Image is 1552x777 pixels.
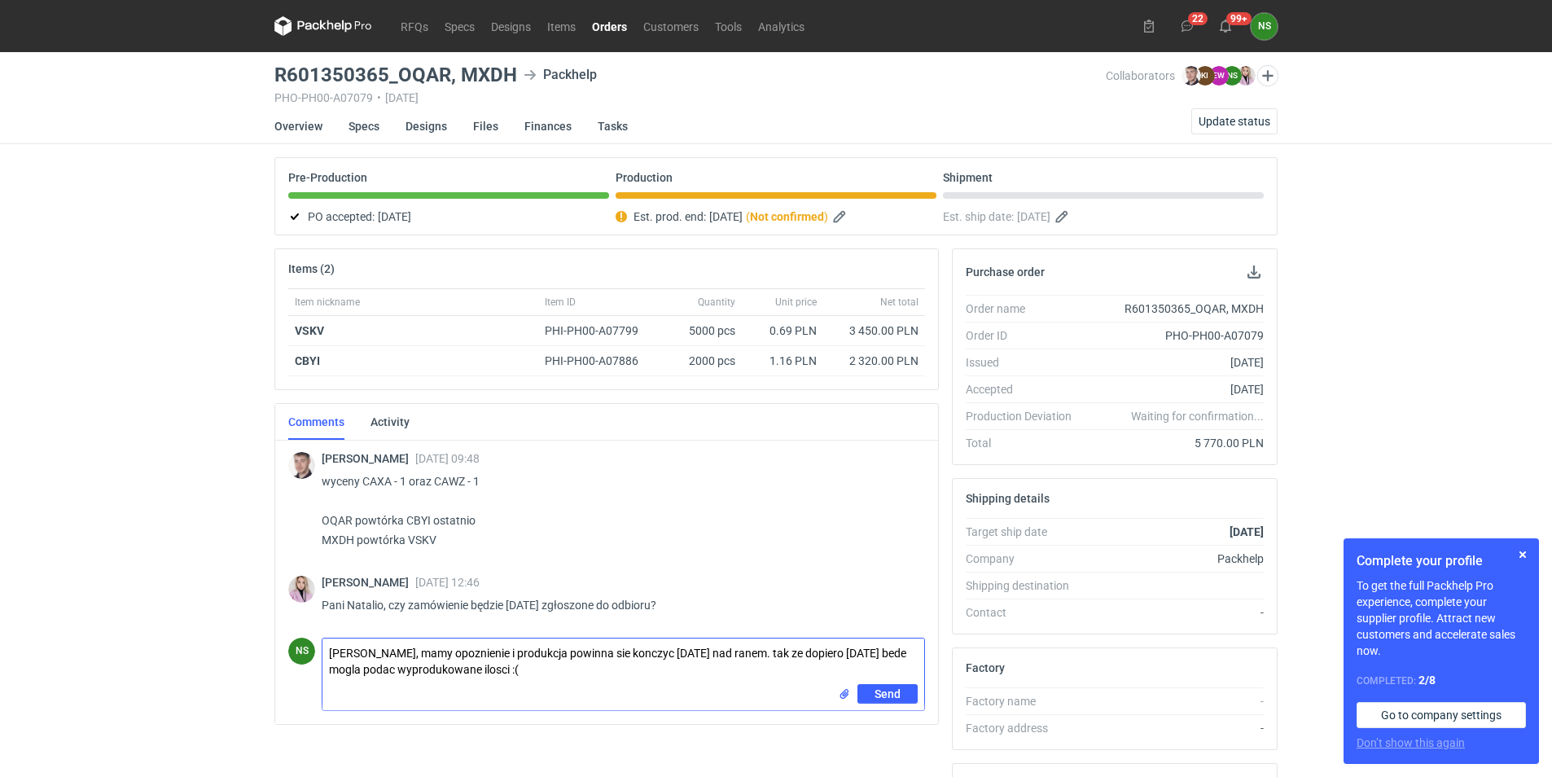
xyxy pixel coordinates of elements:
[966,327,1085,344] div: Order ID
[966,524,1085,540] div: Target ship date
[616,171,673,184] p: Production
[288,576,315,603] img: Klaudia Wiśniewska
[524,108,572,144] a: Finances
[1085,551,1264,567] div: Packhelp
[660,316,742,346] div: 5000 pcs
[1222,66,1242,86] figcaption: NS
[322,452,415,465] span: [PERSON_NAME]
[1357,672,1526,689] div: Completed:
[1251,13,1278,40] div: Natalia Stępak
[830,323,918,339] div: 3 450.00 PLN
[295,324,324,337] strong: VSKV
[539,16,584,36] a: Items
[830,353,918,369] div: 2 320.00 PLN
[322,472,912,550] p: wyceny CAXA - 1 oraz CAWZ - 1 OQAR powtórka CBYI ostatnio MXDH powtórka VSKV
[707,16,750,36] a: Tools
[288,404,344,440] a: Comments
[473,108,498,144] a: Files
[966,577,1085,594] div: Shipping destination
[1212,13,1239,39] button: 99+
[1085,354,1264,371] div: [DATE]
[966,435,1085,451] div: Total
[966,266,1045,279] h2: Purchase order
[750,16,813,36] a: Analytics
[750,210,824,223] strong: Not confirmed
[415,576,480,589] span: [DATE] 12:46
[288,638,315,665] figcaption: NS
[584,16,635,36] a: Orders
[295,296,360,309] span: Item nickname
[1085,301,1264,317] div: R601350365_OQAR, MXDH
[1257,65,1278,86] button: Edit collaborators
[322,595,912,615] p: Pani Natalio, czy zamówienie będzie [DATE] zgłoszone do odbioru?
[295,354,320,367] strong: CBYI
[943,207,1264,226] div: Est. ship date:
[415,452,480,465] span: [DATE] 09:48
[748,323,817,339] div: 0.69 PLN
[635,16,707,36] a: Customers
[943,171,993,184] p: Shipment
[288,638,315,665] div: Natalia Stępak
[966,661,1005,674] h2: Factory
[274,65,517,85] h3: R601350365_OQAR, MXDH
[1357,702,1526,728] a: Go to company settings
[880,296,918,309] span: Net total
[1199,116,1270,127] span: Update status
[1017,207,1050,226] span: [DATE]
[392,16,436,36] a: RFQs
[545,353,654,369] div: PHI-PH00-A07886
[545,323,654,339] div: PHI-PH00-A07799
[748,353,817,369] div: 1.16 PLN
[616,207,936,226] div: Est. prod. end:
[288,171,367,184] p: Pre-Production
[875,688,901,700] span: Send
[1085,435,1264,451] div: 5 770.00 PLN
[966,693,1085,709] div: Factory name
[288,262,335,275] h2: Items (2)
[1244,262,1264,282] button: Download PO
[1085,327,1264,344] div: PHO-PH00-A07079
[1085,693,1264,709] div: -
[274,108,322,144] a: Overview
[966,551,1085,567] div: Company
[966,720,1085,736] div: Factory address
[1357,735,1465,751] button: Don’t show this again
[1054,207,1073,226] button: Edit estimated shipping date
[349,108,379,144] a: Specs
[483,16,539,36] a: Designs
[406,108,447,144] a: Designs
[1182,66,1201,86] img: Maciej Sikora
[746,210,750,223] em: (
[709,207,743,226] span: [DATE]
[1085,381,1264,397] div: [DATE]
[1357,577,1526,659] p: To get the full Packhelp Pro experience, complete your supplier profile. Attract new customers an...
[824,210,828,223] em: )
[698,296,735,309] span: Quantity
[1195,66,1215,86] figcaption: KI
[288,452,315,479] img: Maciej Sikora
[966,354,1085,371] div: Issued
[1191,108,1278,134] button: Update status
[1357,551,1526,571] h1: Complete your profile
[1085,720,1264,736] div: -
[966,492,1050,505] h2: Shipping details
[775,296,817,309] span: Unit price
[1106,69,1175,82] span: Collaborators
[1131,408,1264,424] em: Waiting for confirmation...
[1251,13,1278,40] button: NS
[966,604,1085,621] div: Contact
[274,16,372,36] svg: Packhelp Pro
[545,296,576,309] span: Item ID
[1418,674,1436,687] strong: 2 / 8
[370,404,410,440] a: Activity
[857,684,918,704] button: Send
[288,207,609,226] div: PO accepted:
[436,16,483,36] a: Specs
[524,65,597,85] div: Packhelp
[598,108,628,144] a: Tasks
[966,381,1085,397] div: Accepted
[1085,604,1264,621] div: -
